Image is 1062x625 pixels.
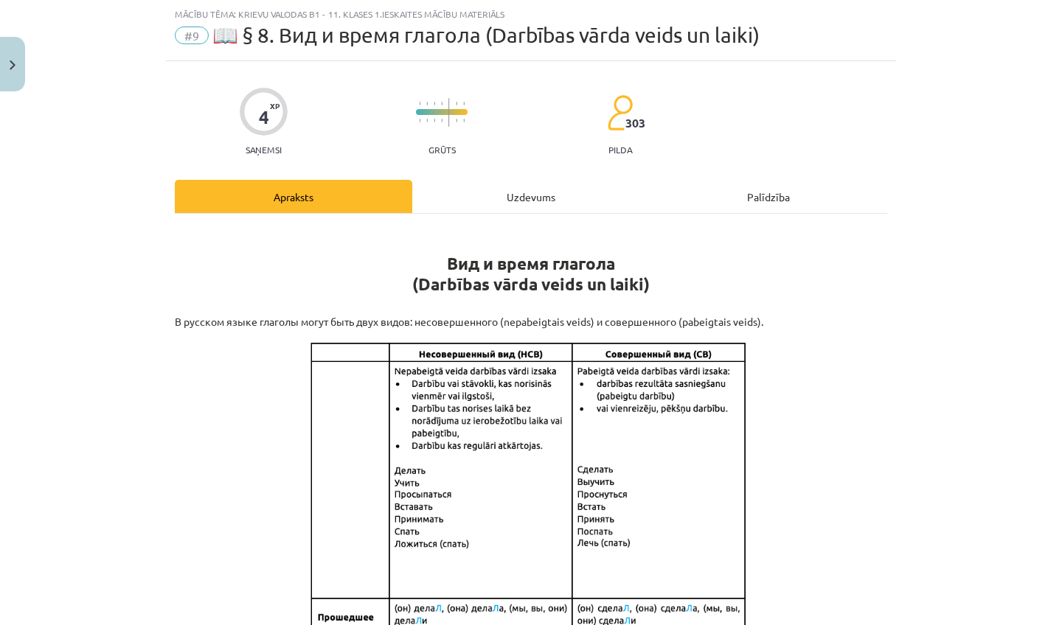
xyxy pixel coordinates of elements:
div: 4 [259,107,269,128]
img: icon-short-line-57e1e144782c952c97e751825c79c345078a6d821885a25fce030b3d8c18986b.svg [434,102,435,105]
img: icon-short-line-57e1e144782c952c97e751825c79c345078a6d821885a25fce030b3d8c18986b.svg [463,119,465,122]
p: pilda [608,144,632,155]
span: 📖 § 8. Вид и время глагола (Darbības vārda veids un laiki) [212,23,760,47]
div: Uzdevums [412,180,650,213]
span: 303 [625,116,645,130]
img: icon-short-line-57e1e144782c952c97e751825c79c345078a6d821885a25fce030b3d8c18986b.svg [426,119,428,122]
img: icon-short-line-57e1e144782c952c97e751825c79c345078a6d821885a25fce030b3d8c18986b.svg [419,119,420,122]
img: icon-short-line-57e1e144782c952c97e751825c79c345078a6d821885a25fce030b3d8c18986b.svg [441,119,442,122]
p: В русском языке глаголы могут быть двух видов: несовершенного (nepabeigtais veids) и совершенного... [175,298,887,329]
img: icon-short-line-57e1e144782c952c97e751825c79c345078a6d821885a25fce030b3d8c18986b.svg [456,119,457,122]
div: Apraksts [175,180,412,213]
img: icon-short-line-57e1e144782c952c97e751825c79c345078a6d821885a25fce030b3d8c18986b.svg [426,102,428,105]
img: icon-short-line-57e1e144782c952c97e751825c79c345078a6d821885a25fce030b3d8c18986b.svg [463,102,465,105]
div: Mācību tēma: Krievu valodas b1 - 11. klases 1.ieskaites mācību materiāls [175,9,887,19]
span: #9 [175,27,209,44]
img: icon-short-line-57e1e144782c952c97e751825c79c345078a6d821885a25fce030b3d8c18986b.svg [441,102,442,105]
p: Grūts [428,144,456,155]
img: icon-short-line-57e1e144782c952c97e751825c79c345078a6d821885a25fce030b3d8c18986b.svg [419,102,420,105]
strong: Вид и время глагола (Darbības vārda veids un laiki) [412,253,650,295]
img: icon-close-lesson-0947bae3869378f0d4975bcd49f059093ad1ed9edebbc8119c70593378902aed.svg [10,60,15,70]
img: icon-short-line-57e1e144782c952c97e751825c79c345078a6d821885a25fce030b3d8c18986b.svg [456,102,457,105]
p: Saņemsi [240,144,288,155]
img: icon-long-line-d9ea69661e0d244f92f715978eff75569469978d946b2353a9bb055b3ed8787d.svg [448,98,450,127]
img: icon-short-line-57e1e144782c952c97e751825c79c345078a6d821885a25fce030b3d8c18986b.svg [434,119,435,122]
img: students-c634bb4e5e11cddfef0936a35e636f08e4e9abd3cc4e673bd6f9a4125e45ecb1.svg [607,94,633,131]
div: Palīdzība [650,180,887,213]
span: XP [270,102,280,110]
